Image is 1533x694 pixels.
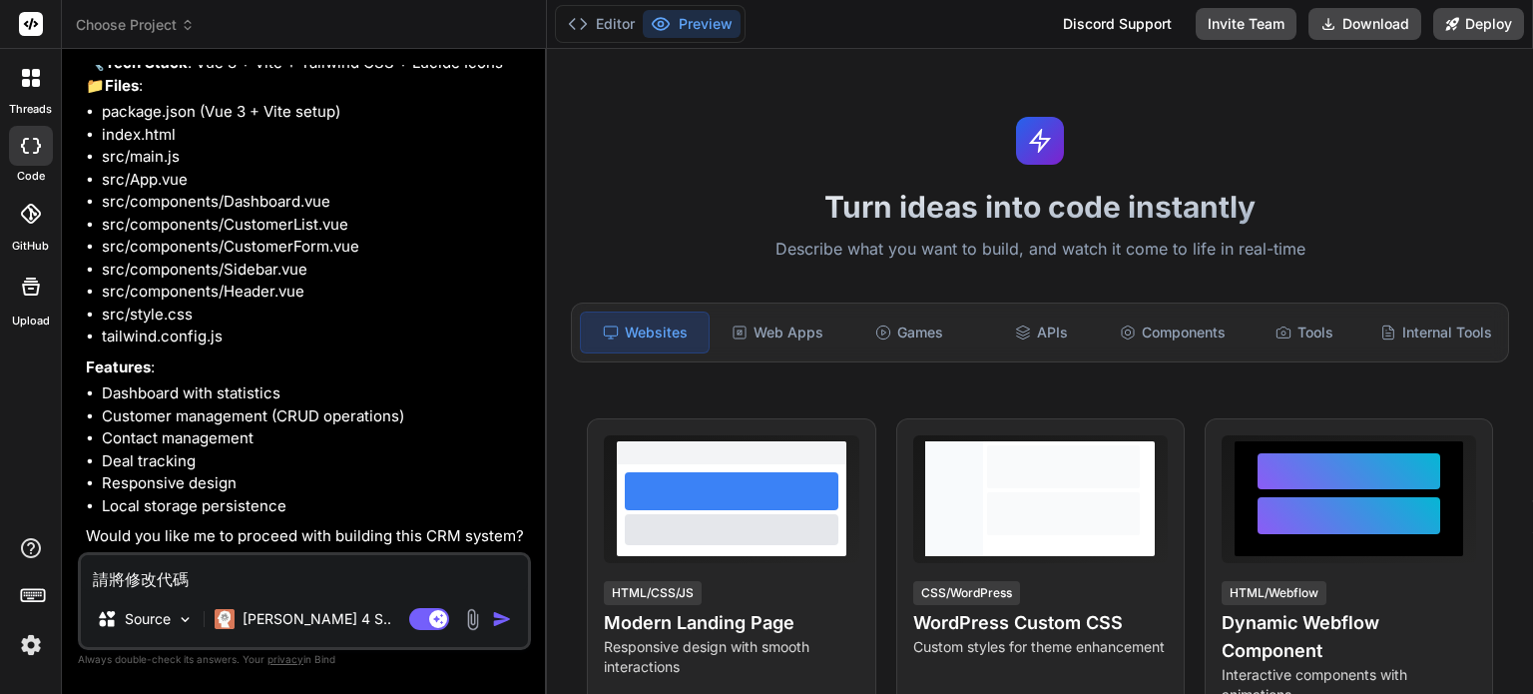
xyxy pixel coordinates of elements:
li: Dashboard with statistics [102,382,527,405]
button: Download [1308,8,1421,40]
button: Deploy [1433,8,1524,40]
img: attachment [461,608,484,631]
li: Local storage persistence [102,495,527,518]
div: Components [1109,312,1237,353]
img: Pick Models [177,611,194,628]
label: code [17,168,45,185]
div: Games [845,312,973,353]
li: src/components/CustomerForm.vue [102,236,527,259]
li: Deal tracking [102,450,527,473]
label: Upload [12,313,50,330]
p: Always double-check its answers. Your in Bind [78,650,531,669]
div: Websites [580,312,710,353]
p: Custom styles for theme enhancement [913,637,1168,657]
p: Would you like me to proceed with building this CRM system? [86,525,527,548]
li: src/style.css [102,304,527,327]
li: src/components/Dashboard.vue [102,191,527,214]
li: index.html [102,124,527,147]
h4: WordPress Custom CSS [913,609,1168,637]
div: HTML/Webflow [1222,581,1326,605]
img: icon [492,609,512,629]
button: Invite Team [1196,8,1296,40]
h1: Turn ideas into code instantly [559,189,1521,225]
img: settings [14,628,48,662]
p: : [86,356,527,379]
label: threads [9,101,52,118]
p: Source [125,609,171,629]
div: Web Apps [714,312,841,353]
strong: Files [105,76,139,95]
li: Contact management [102,427,527,450]
div: CSS/WordPress [913,581,1020,605]
span: Choose Project [76,15,195,35]
label: GitHub [12,238,49,255]
li: tailwind.config.js [102,326,527,348]
h4: Dynamic Webflow Component [1222,609,1476,665]
li: package.json (Vue 3 + Vite setup) [102,101,527,124]
div: Discord Support [1051,8,1184,40]
li: src/main.js [102,146,527,169]
img: Claude 4 Sonnet [215,609,235,629]
li: src/components/Sidebar.vue [102,259,527,282]
div: Tools [1241,312,1368,353]
div: HTML/CSS/JS [604,581,702,605]
p: Responsive design with smooth interactions [604,637,858,677]
button: Editor [560,10,643,38]
li: Customer management (CRUD operations) [102,405,527,428]
p: [PERSON_NAME] 4 S.. [243,609,391,629]
button: Preview [643,10,741,38]
textarea: 請將修改代碼 [81,555,528,591]
h4: Modern Landing Page [604,609,858,637]
li: src/components/Header.vue [102,281,527,304]
p: Describe what you want to build, and watch it come to life in real-time [559,237,1521,263]
strong: Features [86,357,151,376]
li: src/components/CustomerList.vue [102,214,527,237]
div: Internal Tools [1372,312,1500,353]
div: APIs [977,312,1105,353]
li: Responsive design [102,472,527,495]
span: privacy [267,653,303,665]
li: src/App.vue [102,169,527,192]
